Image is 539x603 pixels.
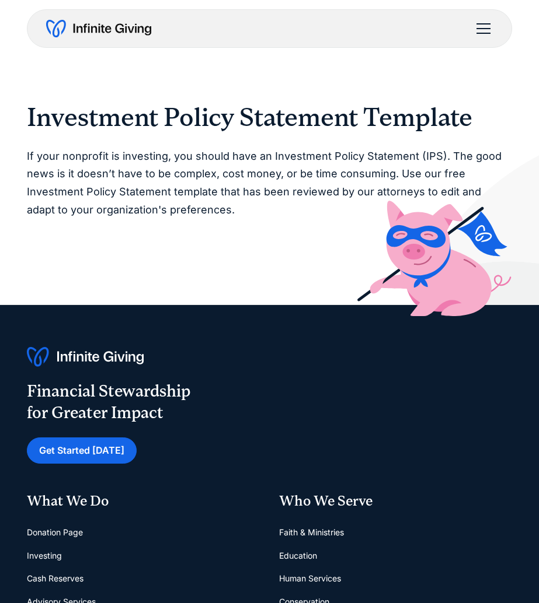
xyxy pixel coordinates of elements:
h2: Investment Policy Statement Template [27,103,512,134]
a: Donation Page [27,521,83,544]
div: What We Do [27,492,260,511]
a: Investing [27,544,62,567]
a: Faith & Ministries [279,521,344,544]
div: Who We Serve [279,492,512,511]
a: Education [279,544,317,567]
a: Get Started [DATE] [27,437,137,464]
div: Financial Stewardship for Greater Impact [27,381,214,423]
a: Cash Reserves [27,567,84,590]
p: If your nonprofit is investing, you should have an Investment Policy Statement (IPS). The good ne... [27,148,512,219]
a: Human Services [279,567,341,590]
